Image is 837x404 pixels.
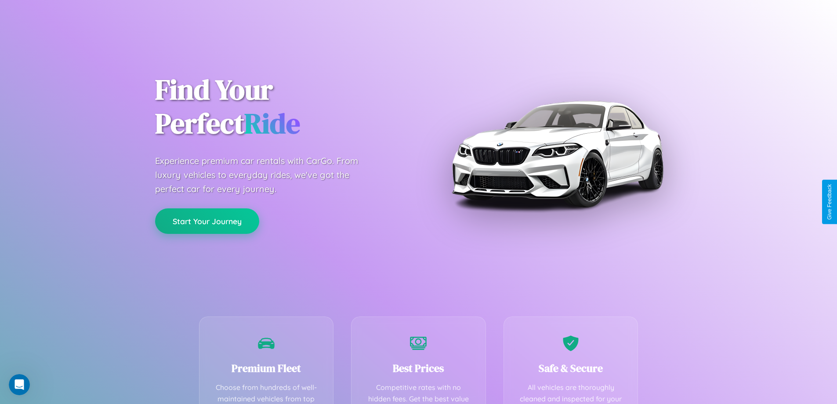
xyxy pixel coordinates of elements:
img: Premium BMW car rental vehicle [447,44,667,264]
h3: Premium Fleet [213,361,320,375]
iframe: Intercom live chat [9,374,30,395]
button: Start Your Journey [155,208,259,234]
span: Ride [244,104,300,142]
h3: Safe & Secure [517,361,625,375]
p: Experience premium car rentals with CarGo. From luxury vehicles to everyday rides, we've got the ... [155,154,375,196]
h3: Best Prices [365,361,472,375]
h1: Find Your Perfect [155,73,406,141]
div: Give Feedback [826,184,833,220]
